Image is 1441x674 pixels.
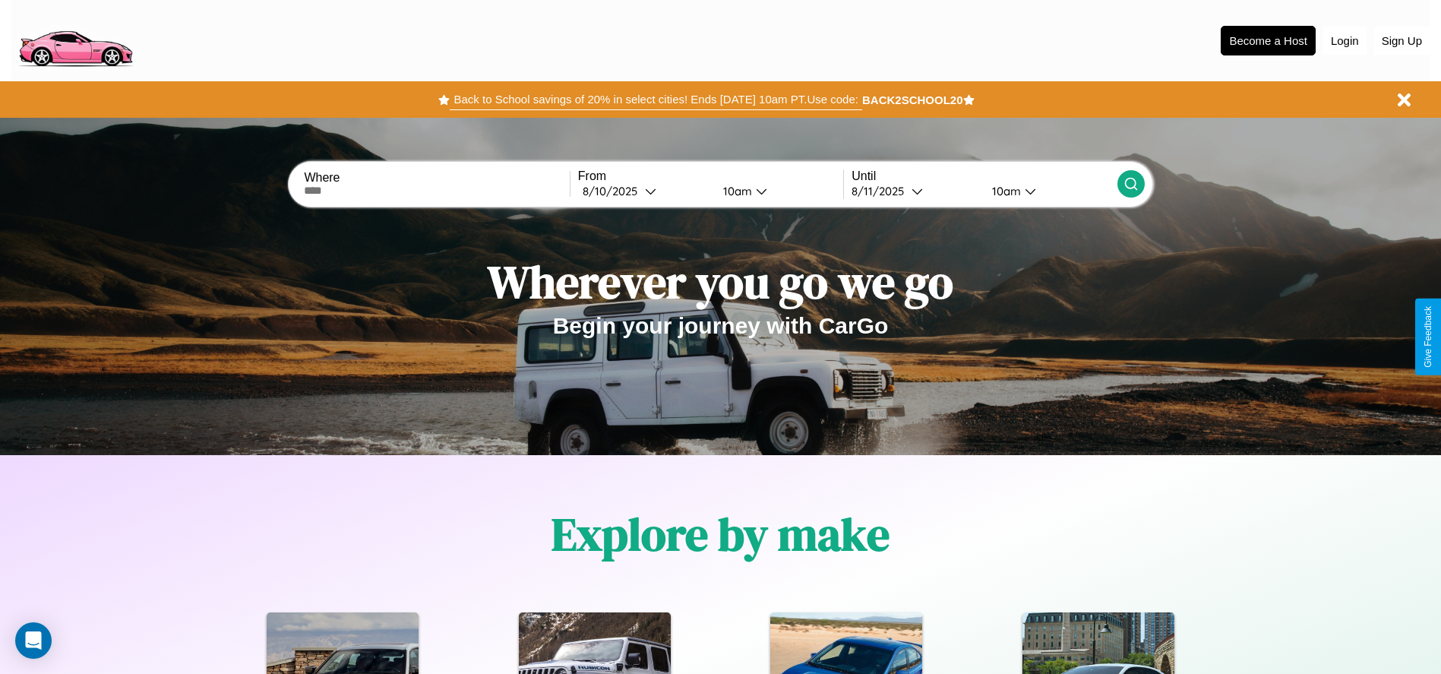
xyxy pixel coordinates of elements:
[980,183,1117,199] button: 10am
[984,184,1025,198] div: 10am
[578,183,711,199] button: 8/10/2025
[1323,27,1367,55] button: Login
[716,184,756,198] div: 10am
[1423,306,1433,368] div: Give Feedback
[551,503,890,565] h1: Explore by make
[304,171,569,185] label: Where
[15,622,52,659] div: Open Intercom Messenger
[862,93,963,106] b: BACK2SCHOOL20
[852,169,1117,183] label: Until
[11,8,139,71] img: logo
[711,183,844,199] button: 10am
[578,169,843,183] label: From
[1374,27,1430,55] button: Sign Up
[852,184,912,198] div: 8 / 11 / 2025
[450,89,861,110] button: Back to School savings of 20% in select cities! Ends [DATE] 10am PT.Use code:
[1221,26,1316,55] button: Become a Host
[583,184,645,198] div: 8 / 10 / 2025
